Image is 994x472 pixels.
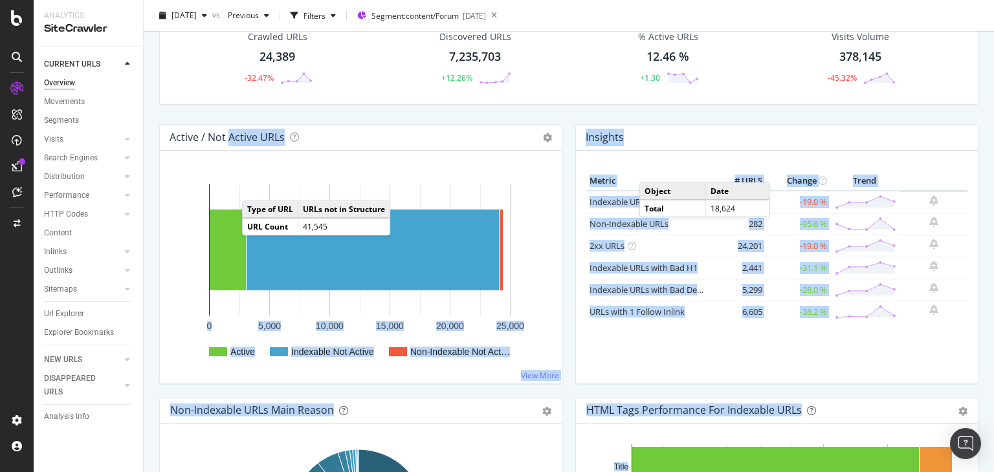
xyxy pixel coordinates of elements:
th: Change [766,171,830,191]
div: +1.30 [640,72,660,83]
div: Discovered URLs [439,30,511,43]
a: Distribution [44,170,121,184]
button: Segment:content/Forum[DATE] [352,5,486,26]
div: [DATE] [463,10,486,21]
td: Date [706,183,769,200]
div: 7,235,703 [449,48,501,65]
div: DISAPPEARED URLS [44,372,109,399]
div: Movements [44,95,85,109]
div: Open Intercom Messenger [950,428,981,459]
div: -45.32% [828,72,857,83]
a: Sitemaps [44,283,121,296]
div: Content [44,226,72,240]
a: NEW URLS [44,353,121,367]
div: bell-plus [929,305,938,315]
th: Trend [830,171,900,191]
div: Filters [304,10,326,21]
div: Distribution [44,170,85,184]
a: Movements [44,95,134,109]
td: -31.1 % [766,257,830,279]
a: Explorer Bookmarks [44,326,134,339]
button: Previous [223,5,274,26]
td: 6,605 [714,301,766,323]
td: URL Count [243,218,298,235]
div: -32.47% [245,72,274,83]
th: # URLS [714,171,766,191]
text: 10,000 [316,321,344,331]
span: vs [212,8,223,19]
a: Segments [44,114,134,127]
div: bell-plus [929,283,938,293]
div: Analysis Info [44,410,89,424]
td: 18,624 [706,200,769,217]
td: URLs not in Structure [298,201,390,218]
td: 282 [714,213,766,235]
a: Visits [44,133,121,146]
a: Overview [44,76,134,90]
div: bell-plus [929,261,938,271]
div: 378,145 [839,48,881,65]
div: Url Explorer [44,307,84,321]
div: Inlinks [44,245,67,259]
td: Type of URL [243,201,298,218]
td: 2,441 [714,257,766,279]
div: SiteCrawler [44,21,133,36]
a: 2xx URLs [590,240,624,252]
text: 25,000 [496,321,524,331]
td: -95.6 % [766,213,830,235]
a: HTTP Codes [44,208,121,221]
a: Analysis Info [44,410,134,424]
td: Object [640,183,706,200]
a: Non-Indexable URLs [590,218,668,230]
text: Title [614,462,629,471]
a: Inlinks [44,245,121,259]
a: Content [44,226,134,240]
div: Visits Volume [832,30,889,43]
text: Indexable Not Active [291,347,374,357]
a: Indexable URLs [590,196,649,208]
div: NEW URLS [44,353,82,367]
a: Performance [44,189,121,202]
text: Non-Indexable Not Act… [410,347,510,357]
a: Indexable URLs with Bad H1 [590,262,698,274]
td: -38.2 % [766,301,830,323]
svg: A chart. [170,171,547,373]
div: Explorer Bookmarks [44,326,114,339]
h4: Insights [586,129,624,146]
div: bell-plus [929,217,938,227]
div: gear [542,407,551,416]
td: 5,299 [714,279,766,301]
span: Previous [223,10,259,21]
div: Sitemaps [44,283,77,296]
th: Metric [586,171,714,191]
span: 2025 Sep. 1st [171,10,197,21]
div: CURRENT URLS [44,58,100,71]
a: Url Explorer [44,307,134,321]
span: Segment: content/Forum [371,10,459,21]
div: Non-Indexable URLs Main Reason [170,403,334,416]
a: Outlinks [44,264,121,277]
div: HTTP Codes [44,208,88,221]
div: Segments [44,114,79,127]
text: 0 [207,321,212,331]
div: Overview [44,76,75,90]
div: bell-plus [929,239,938,249]
td: -28.0 % [766,279,830,301]
button: [DATE] [154,5,212,26]
div: % Active URLs [638,30,698,43]
div: gear [958,407,967,416]
div: Performance [44,189,89,202]
text: 20,000 [436,321,464,331]
div: 24,389 [260,48,295,65]
text: 5,000 [258,321,281,331]
h4: Active / Not Active URLs [170,129,285,146]
a: Indexable URLs with Bad Description [590,284,731,295]
div: bell-plus [929,195,938,206]
div: Visits [44,133,63,146]
div: Analytics [44,10,133,21]
button: Filters [285,5,341,26]
a: URLs with 1 Follow Inlink [590,306,685,317]
a: View More [521,370,559,381]
td: -19.0 % [766,191,830,213]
